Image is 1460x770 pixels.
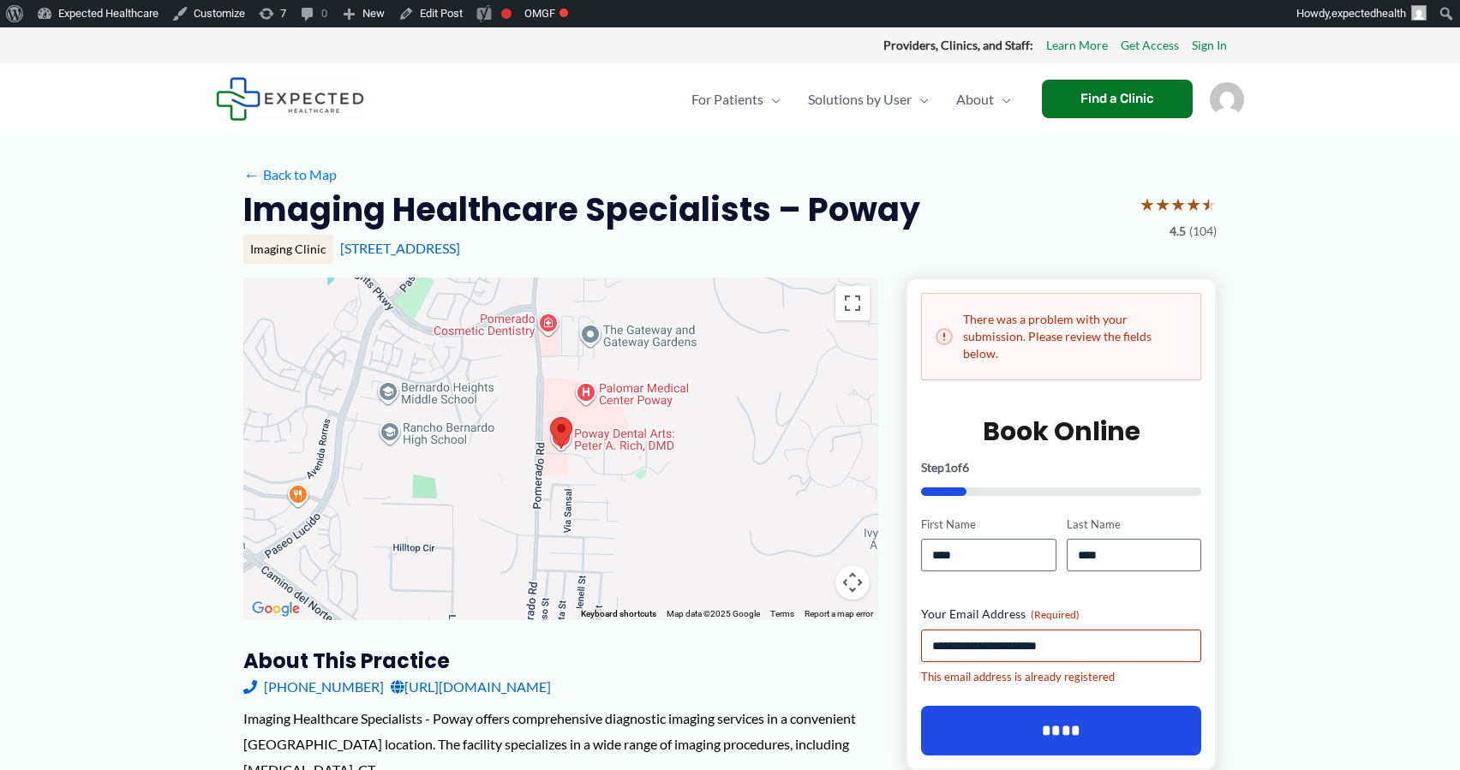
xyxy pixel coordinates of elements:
h2: Imaging Healthcare Specialists – Poway [243,188,920,230]
a: Solutions by UserMenu Toggle [794,69,942,129]
h3: About this practice [243,648,878,674]
span: 1 [944,460,951,475]
div: Focus keyphrase not set [501,9,512,19]
span: Menu Toggle [994,69,1011,129]
span: ★ [1186,188,1201,220]
button: Toggle fullscreen view [835,286,870,320]
a: [STREET_ADDRESS] [340,240,460,256]
label: Last Name [1067,516,1201,533]
span: (104) [1189,220,1217,242]
span: ★ [1155,188,1170,220]
a: Get Access [1121,34,1179,57]
div: This email address is already registered [921,669,1201,685]
span: ★ [1201,188,1217,220]
img: Expected Healthcare Logo - side, dark font, small [216,77,364,121]
a: ←Back to Map [243,162,337,188]
span: About [956,69,994,129]
div: Imaging Clinic [243,235,333,264]
button: Keyboard shortcuts [581,608,656,620]
label: Your Email Address [921,606,1201,623]
a: AboutMenu Toggle [942,69,1025,129]
span: 4.5 [1170,220,1186,242]
span: ★ [1140,188,1155,220]
a: Learn More [1046,34,1108,57]
span: ★ [1170,188,1186,220]
span: Map data ©2025 Google [667,609,760,618]
nav: Primary Site Navigation [678,69,1025,129]
span: Menu Toggle [763,69,781,129]
a: Sign In [1192,34,1227,57]
h2: There was a problem with your submission. Please review the fields below. [936,311,1187,362]
a: Open this area in Google Maps (opens a new window) [248,598,304,620]
span: For Patients [691,69,763,129]
a: Report a map error [805,609,873,618]
a: For PatientsMenu Toggle [678,69,794,129]
h2: Book Online [921,415,1201,448]
span: (Required) [1031,608,1080,621]
strong: Providers, Clinics, and Staff: [883,38,1033,52]
a: Find a Clinic [1042,80,1193,118]
img: Google [248,598,304,620]
span: Solutions by User [808,69,912,129]
p: Step of [921,462,1201,474]
span: 6 [962,460,969,475]
a: [URL][DOMAIN_NAME] [391,674,551,700]
a: [PHONE_NUMBER] [243,674,384,700]
label: First Name [921,516,1056,533]
span: expectedhealth [1331,7,1406,20]
span: ← [243,166,260,182]
span: Menu Toggle [912,69,929,129]
button: Map camera controls [835,565,870,600]
a: Terms (opens in new tab) [770,609,794,618]
a: Account icon link [1210,89,1244,105]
